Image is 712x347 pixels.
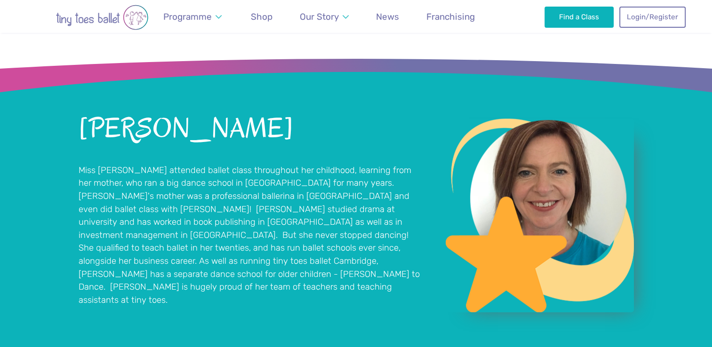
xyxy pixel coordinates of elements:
a: Shop [247,6,277,28]
a: News [372,6,404,28]
span: Our Story [300,11,339,22]
a: View full-size image [446,118,634,312]
span: News [376,11,399,22]
h2: [PERSON_NAME] [79,115,422,143]
span: Franchising [426,11,475,22]
p: Miss [PERSON_NAME] attended ballet class throughout her childhood, learning from her mother, who ... [79,164,422,307]
a: Login/Register [619,7,685,27]
img: tiny toes ballet [27,5,177,30]
a: Franchising [422,6,480,28]
span: Programme [163,11,212,22]
a: Programme [159,6,226,28]
a: Our Story [295,6,353,28]
a: Find a Class [544,7,614,27]
span: Shop [251,11,272,22]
